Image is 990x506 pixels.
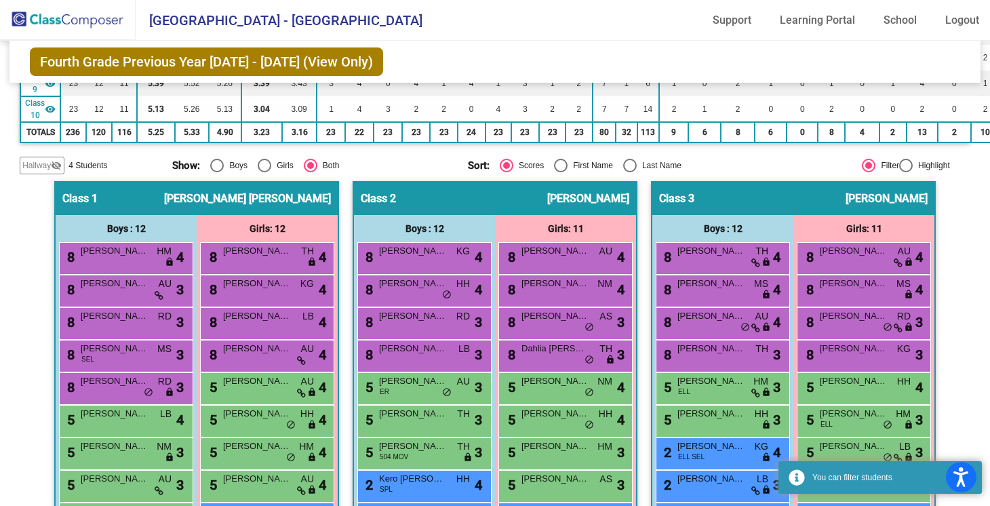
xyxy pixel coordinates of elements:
span: AU [599,244,612,258]
td: 0 [879,96,907,122]
span: Class 9 [25,71,45,96]
span: 3 [773,410,780,430]
td: 12 [86,96,113,122]
td: 23 [486,122,511,142]
span: [PERSON_NAME] [379,244,447,258]
td: 0 [755,96,787,122]
td: 32 [616,122,638,142]
td: 0 [938,71,971,96]
span: [PERSON_NAME] [379,309,447,323]
span: [PERSON_NAME] [677,374,745,388]
span: 8 [64,281,75,298]
span: KG [897,342,911,356]
span: lock [307,257,317,268]
span: lock [904,290,913,300]
span: 3 [475,312,482,332]
span: 8 [64,249,75,265]
a: School [873,9,928,31]
span: [PERSON_NAME] [81,277,148,290]
div: Scores [513,159,544,172]
span: [PERSON_NAME] [677,277,745,290]
div: Boys : 12 [354,215,495,242]
span: TH [301,244,314,258]
td: 3.04 [241,96,282,122]
span: [PERSON_NAME] [521,244,589,258]
td: 3 [374,96,402,122]
td: 24 [458,122,486,142]
a: Support [702,9,762,31]
span: [PERSON_NAME] [521,309,589,323]
td: 1 [430,71,457,96]
span: 5 [206,412,217,428]
span: do_not_disturb_alt [585,387,594,398]
td: 23 [511,122,539,142]
span: AU [301,374,314,389]
td: 23 [430,122,457,142]
td: 3.09 [282,96,317,122]
span: 3 [475,345,482,365]
span: 8 [660,314,671,330]
div: Girls [271,159,294,172]
span: 4 [319,312,326,332]
span: HH [599,407,612,421]
td: 0 [845,71,879,96]
span: 4 [319,410,326,430]
span: [PERSON_NAME] [379,374,447,388]
span: [PERSON_NAME] [223,407,291,421]
td: 23 [374,122,402,142]
td: 113 [637,122,659,142]
td: 3.16 [282,122,317,142]
td: 0 [458,96,486,122]
span: [PERSON_NAME] [820,374,888,388]
td: 3 [511,96,539,122]
span: 4 [475,247,482,267]
span: 3 [915,345,923,365]
span: Class 10 [25,97,45,121]
mat-radio-group: Select an option [172,159,457,172]
span: 3 [176,279,184,300]
span: [PERSON_NAME] [521,374,589,388]
td: 4 [458,71,486,96]
span: NM [597,374,612,389]
span: [PERSON_NAME] [521,407,589,421]
span: RD [158,309,172,324]
span: 8 [504,281,515,298]
span: 3 [617,345,625,365]
span: 4 [773,279,780,300]
span: 3 [915,312,923,332]
span: do_not_disturb_alt [883,322,892,333]
mat-icon: visibility [45,104,56,115]
span: Class 3 [659,192,694,206]
mat-icon: visibility [45,78,56,89]
td: 8 [818,122,845,142]
span: 5 [504,379,515,395]
span: [PERSON_NAME] [223,277,291,290]
span: 8 [64,347,75,363]
span: 4 [617,247,625,267]
span: Show: [172,159,200,172]
span: 4 [773,247,780,267]
td: 23 [60,96,85,122]
td: 1 [659,71,689,96]
td: 7 [616,96,638,122]
span: [PERSON_NAME] [223,309,291,323]
td: 2 [721,96,755,122]
span: [PERSON_NAME] [223,244,291,258]
td: 23 [402,122,430,142]
td: 0 [374,71,402,96]
span: 5 [64,412,75,428]
span: 3 [176,345,184,365]
span: 8 [803,249,814,265]
span: [PERSON_NAME] [820,407,888,421]
span: 4 [617,410,625,430]
td: 2 [879,122,907,142]
span: ER [380,387,389,397]
div: Girls: 11 [495,215,636,242]
span: do_not_disturb_alt [585,355,594,366]
span: Fourth Grade Previous Year [DATE] - [DATE] (View Only) [30,47,383,76]
div: Boys : 12 [56,215,197,242]
td: 4 [402,71,430,96]
span: Dahlia [PERSON_NAME] [521,342,589,355]
td: 0 [787,122,818,142]
td: 3.43 [282,71,317,96]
